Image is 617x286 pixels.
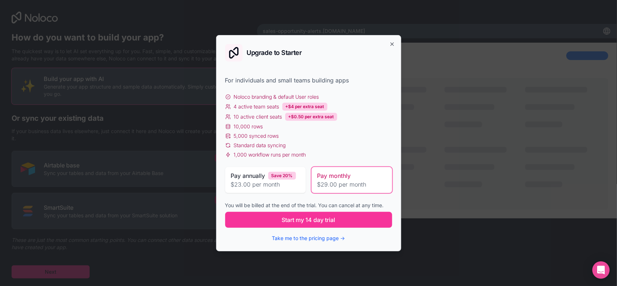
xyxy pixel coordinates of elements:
[282,215,335,224] span: Start my 14 day trial
[231,180,300,189] span: $23.00 per month
[389,41,395,47] button: Close
[317,180,386,189] span: $29.00 per month
[282,103,327,111] div: +$4 per extra seat
[268,172,296,180] div: Save 20%
[234,103,279,110] span: 4 active team seats
[247,50,302,56] h2: Upgrade to Starter
[234,151,306,158] span: 1,000 workflow runs per month
[272,235,345,242] button: Take me to the pricing page →
[225,202,392,209] div: You will be billed at the end of the trial. You can cancel at any time.
[234,142,286,149] span: Standard data syncing
[317,171,351,180] span: Pay monthly
[231,171,265,180] span: Pay annually
[285,113,337,121] div: +$0.50 per extra seat
[234,132,279,140] span: 5,000 synced rows
[225,212,392,228] button: Start my 14 day trial
[234,93,319,101] span: Noloco branding & default User roles
[225,76,392,85] div: For individuals and small teams building apps
[234,123,263,130] span: 10,000 rows
[234,113,282,120] span: 10 active client seats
